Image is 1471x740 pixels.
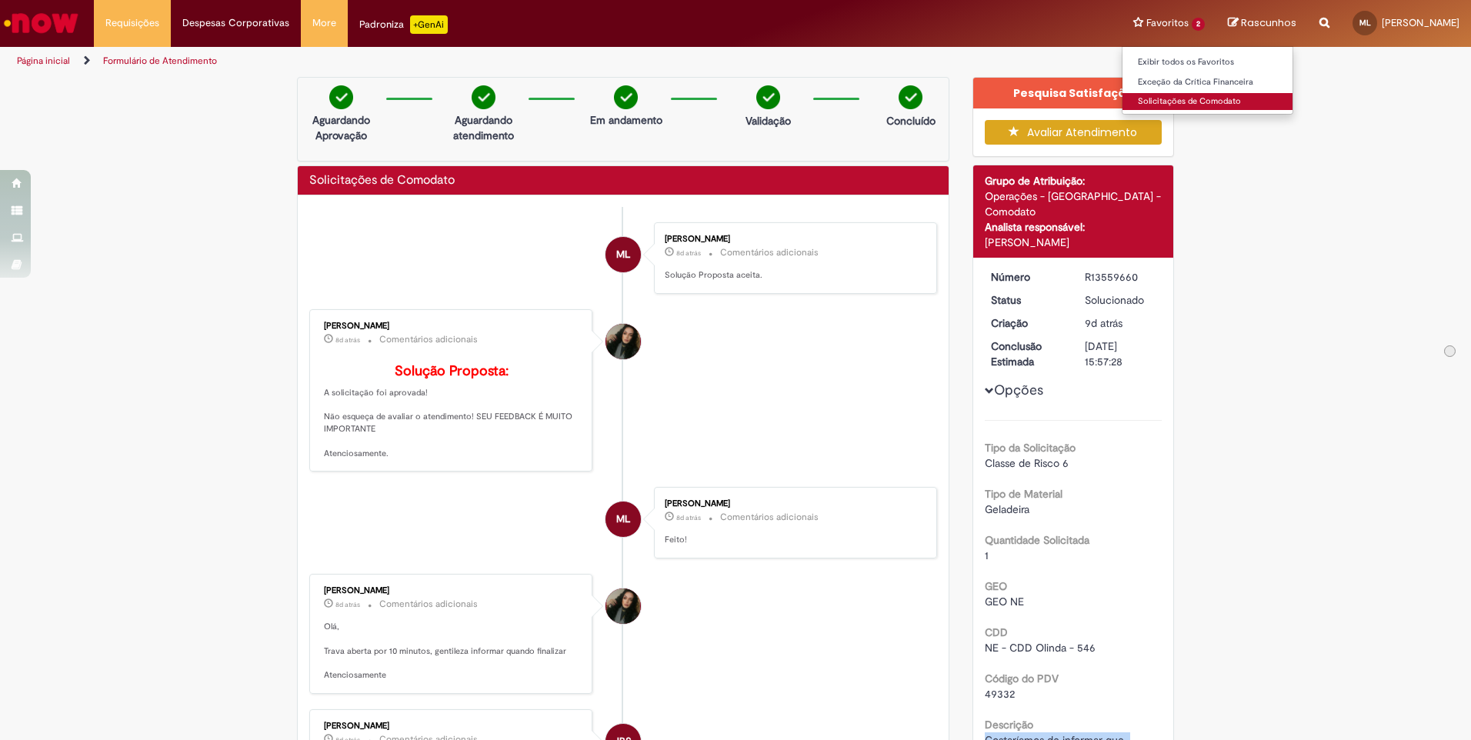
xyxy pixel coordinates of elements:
span: Classe de Risco 6 [985,456,1069,470]
b: GEO [985,579,1007,593]
a: Solicitações de Comodato [1122,93,1293,110]
p: Aguardando atendimento [446,112,521,143]
div: [PERSON_NAME] [324,586,580,595]
div: Grupo de Atribuição: [985,173,1162,188]
b: Código do PDV [985,672,1059,685]
span: 8d atrás [676,513,701,522]
a: Exibir todos os Favoritos [1122,54,1293,71]
time: 23/09/2025 15:11:53 [1085,316,1122,330]
div: [PERSON_NAME] [665,235,921,244]
p: +GenAi [410,15,448,34]
p: Feito! [665,534,921,546]
div: R13559660 [1085,269,1156,285]
time: 23/09/2025 16:54:00 [676,513,701,522]
time: 23/09/2025 17:11:35 [676,248,701,258]
span: GEO NE [985,595,1024,608]
b: Tipo de Material [985,487,1062,501]
span: Rascunhos [1241,15,1296,30]
div: [PERSON_NAME] [985,235,1162,250]
span: Favoritos [1146,15,1189,31]
span: 8d atrás [335,600,360,609]
p: Aguardando Aprovação [304,112,379,143]
dt: Criação [979,315,1074,331]
span: 8d atrás [335,335,360,345]
img: check-circle-green.png [756,85,780,109]
span: 9d atrás [1085,316,1122,330]
dt: Status [979,292,1074,308]
div: 23/09/2025 15:11:53 [1085,315,1156,331]
div: Michell lopes [605,502,641,537]
small: Comentários adicionais [720,511,819,524]
div: Operações - [GEOGRAPHIC_DATA] - Comodato [985,188,1162,219]
p: A solicitação foi aprovada! Não esqueça de avaliar o atendimento! SEU FEEDBACK É MUITO IMPORTANTE... [324,364,580,459]
img: ServiceNow [2,8,81,38]
img: hide.svg [1445,345,1455,357]
span: Geladeira [985,502,1029,516]
span: [PERSON_NAME] [1382,16,1459,29]
p: Validação [746,113,791,128]
a: Exceção da Crítica Financeira [1122,74,1293,91]
span: 8d atrás [676,248,701,258]
p: Solução Proposta aceita. [665,269,921,282]
div: Analista responsável: [985,219,1162,235]
div: Padroniza [359,15,448,34]
time: 23/09/2025 17:02:57 [335,335,360,345]
h2: Solicitações de Comodato Histórico de tíquete [309,174,455,188]
span: ML [616,501,630,538]
b: Quantidade Solicitada [985,533,1089,547]
b: Solução Proposta: [395,362,509,380]
div: [DATE] 15:57:28 [1085,338,1156,369]
span: NE - CDD Olinda - 546 [985,641,1096,655]
p: Olá, Trava aberta por 10 minutos, gentileza informar quando finalizar Atenciosamente [324,621,580,682]
div: Desiree da Silva Germano [605,588,641,624]
a: Formulário de Atendimento [103,55,217,67]
time: 23/09/2025 15:49:12 [335,600,360,609]
small: Comentários adicionais [379,598,478,611]
span: More [312,15,336,31]
span: 49332 [985,687,1015,701]
dt: Número [979,269,1074,285]
img: check-circle-green.png [614,85,638,109]
ul: Trilhas de página [12,47,969,75]
div: [PERSON_NAME] [324,722,580,731]
span: 1 [985,548,989,562]
ul: Favoritos [1122,46,1293,115]
button: Avaliar Atendimento [985,120,1162,145]
span: ML [616,236,630,273]
b: CDD [985,625,1008,639]
a: Rascunhos [1228,16,1296,31]
span: Despesas Corporativas [182,15,289,31]
img: check-circle-green.png [899,85,922,109]
span: 2 [1192,18,1205,31]
small: Comentários adicionais [720,246,819,259]
div: [PERSON_NAME] [665,499,921,508]
div: [PERSON_NAME] [324,322,580,331]
img: check-circle-green.png [472,85,495,109]
b: Tipo da Solicitação [985,441,1076,455]
div: Pesquisa Satisfação [973,78,1174,108]
div: Desiree da Silva Germano [605,324,641,359]
small: Comentários adicionais [379,333,478,346]
b: Descrição [985,718,1033,732]
div: Solucionado [1085,292,1156,308]
a: Página inicial [17,55,70,67]
img: check-circle-green.png [329,85,353,109]
p: Em andamento [590,112,662,128]
dt: Conclusão Estimada [979,338,1074,369]
span: Requisições [105,15,159,31]
p: Concluído [886,113,936,128]
div: Michell lopes [605,237,641,272]
span: ML [1359,18,1371,28]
